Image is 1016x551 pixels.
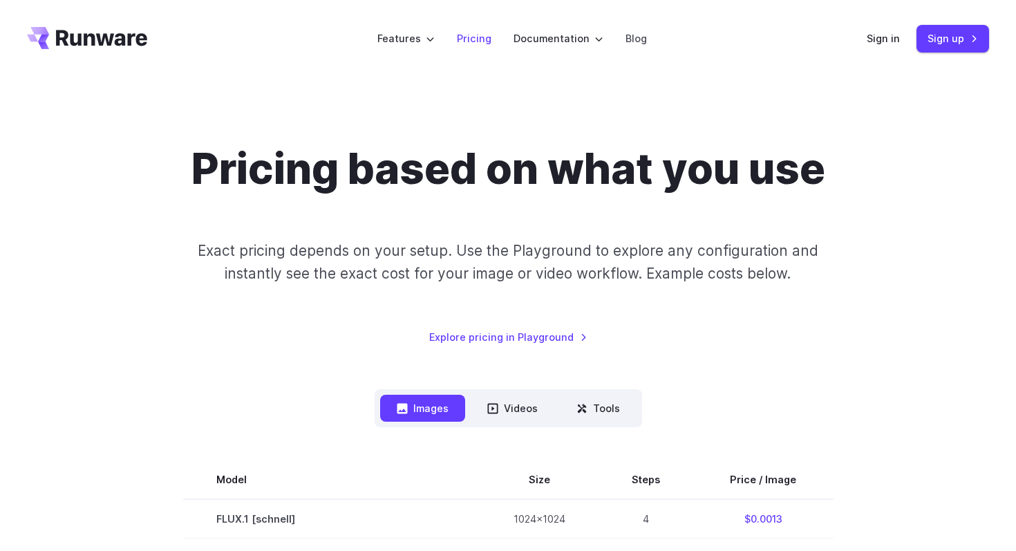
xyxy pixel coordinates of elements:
[480,460,599,499] th: Size
[599,460,693,499] th: Steps
[380,395,465,422] button: Images
[916,25,989,52] a: Sign up
[625,30,647,46] a: Blog
[560,395,637,422] button: Tools
[183,499,480,539] td: FLUX.1 [schnell]
[171,239,845,286] p: Exact pricing depends on your setup. Use the Playground to explore any configuration and instantl...
[471,395,554,422] button: Videos
[183,460,480,499] th: Model
[191,144,825,195] h1: Pricing based on what you use
[457,30,491,46] a: Pricing
[377,30,435,46] label: Features
[429,329,587,345] a: Explore pricing in Playground
[867,30,900,46] a: Sign in
[693,460,834,499] th: Price / Image
[599,499,693,539] td: 4
[514,30,603,46] label: Documentation
[693,499,834,539] td: $0.0013
[27,27,147,49] a: Go to /
[480,499,599,539] td: 1024x1024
